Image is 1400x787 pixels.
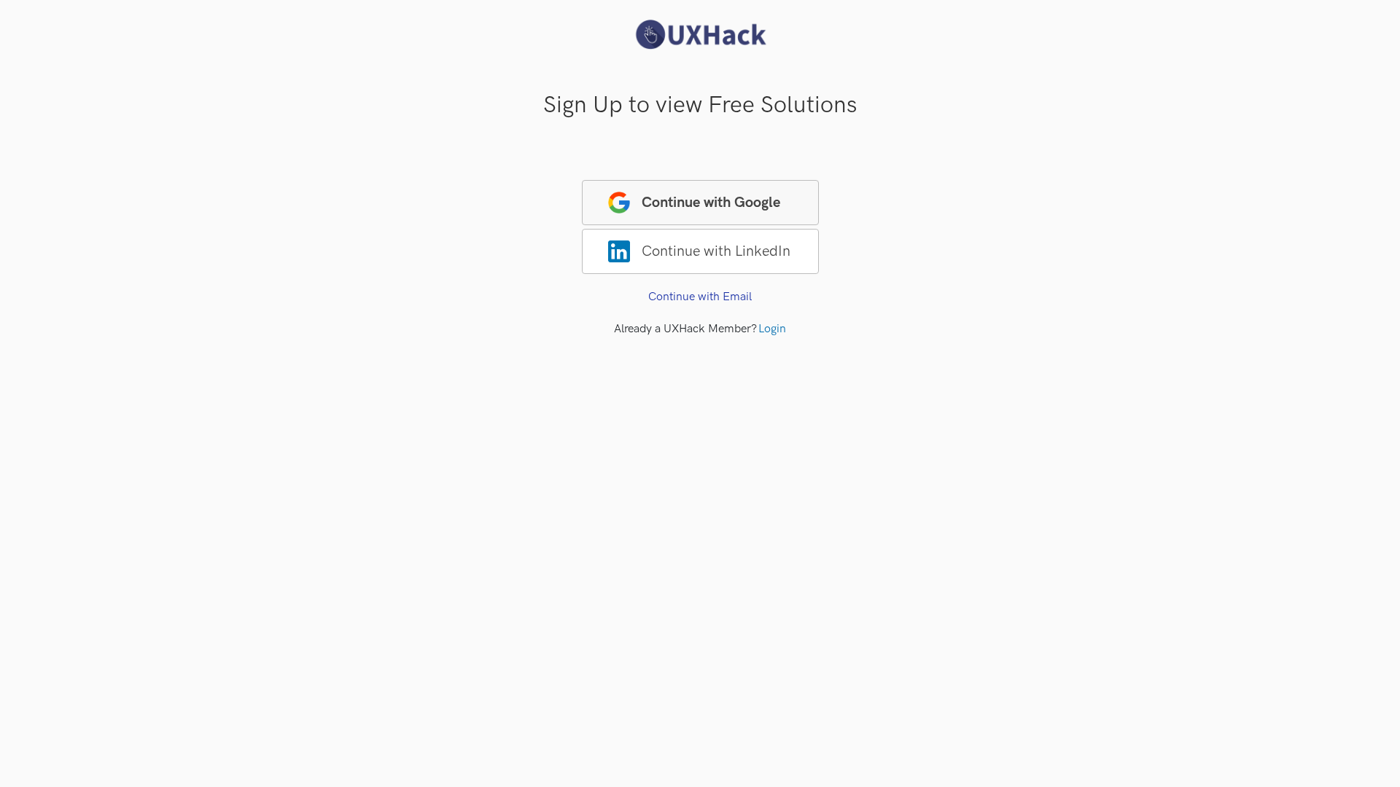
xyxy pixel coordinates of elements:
[631,18,769,51] img: UXHack
[582,252,819,266] a: LinkedInContinue with LinkedIn
[582,180,819,225] span: Continue with Google
[582,229,819,274] span: Continue with LinkedIn
[758,322,786,336] a: Login
[608,192,630,214] img: google-logo.png
[614,322,757,336] span: Already a UXHack Member?
[11,92,1389,120] h3: Sign Up to view Free Solutions
[608,240,630,262] img: LinkedIn
[582,203,819,217] a: Continue with Google
[648,290,752,304] a: Continue with Email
